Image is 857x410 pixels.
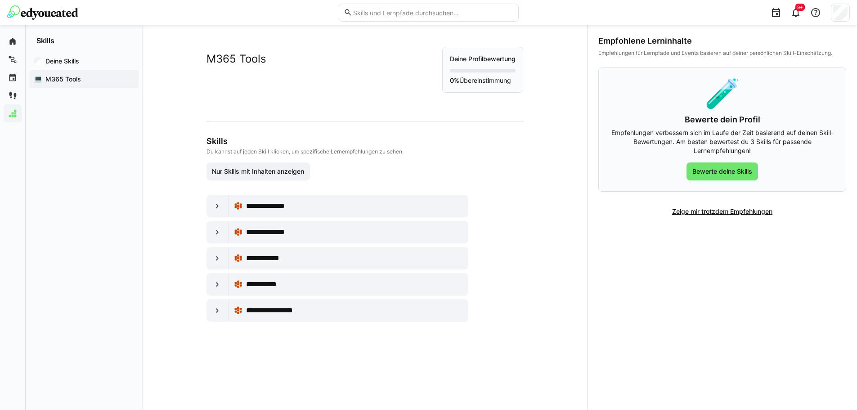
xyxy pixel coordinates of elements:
h3: Skills [206,136,521,146]
strong: 0% [450,77,459,84]
p: Deine Profilbewertung [450,54,516,63]
span: Zeige mir trotzdem Empfehlungen [671,207,774,216]
p: Übereinstimmung [450,76,516,85]
div: 💻️ [34,74,43,83]
span: Nur Skills mit Inhalten anzeigen [211,167,305,176]
div: 🧪 [610,79,835,108]
p: Empfehlungen verbessern sich im Laufe der Zeit basierend auf deinen Skill-Bewertungen. Am besten ... [610,128,835,155]
h2: M365 Tools [206,52,266,66]
div: Empfohlene Lerninhalte [598,36,846,46]
p: Du kannst auf jeden Skill klicken, um spezifische Lernempfehlungen zu sehen. [206,148,521,155]
span: 9+ [797,5,803,10]
span: M365 Tools [44,75,134,84]
div: Empfehlungen für Lernpfade und Events basieren auf deiner persönlichen Skill-Einschätzung. [598,50,846,57]
button: Zeige mir trotzdem Empfehlungen [666,203,778,221]
button: Bewerte deine Skills [686,162,758,180]
input: Skills und Lernpfade durchsuchen… [352,9,513,17]
span: Bewerte deine Skills [691,167,754,176]
button: Nur Skills mit Inhalten anzeigen [206,162,310,180]
h3: Bewerte dein Profil [610,115,835,125]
